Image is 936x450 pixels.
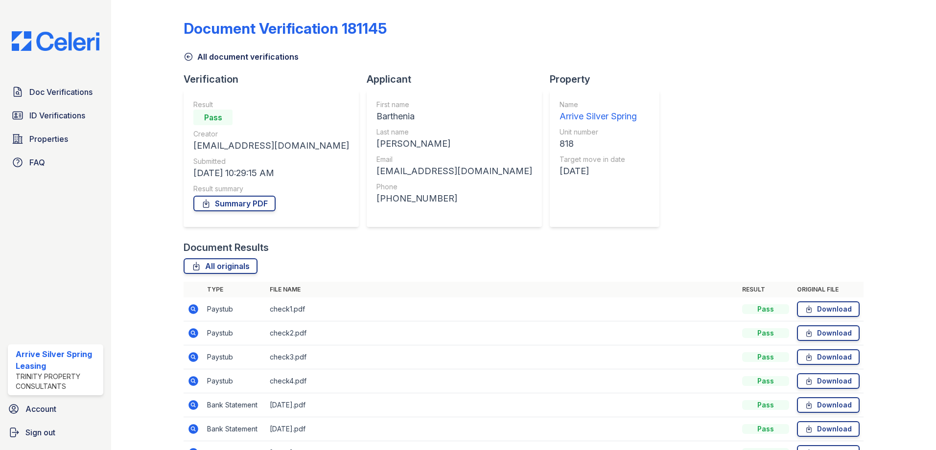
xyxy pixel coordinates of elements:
a: Download [797,397,860,413]
div: [EMAIL_ADDRESS][DOMAIN_NAME] [193,139,349,153]
a: ID Verifications [8,106,103,125]
td: check3.pdf [266,345,738,369]
div: Name [560,100,637,110]
div: Trinity Property Consultants [16,372,99,391]
span: Account [25,403,56,415]
div: Barthenia [376,110,532,123]
td: check2.pdf [266,321,738,345]
td: Paystub [203,345,266,369]
img: CE_Logo_Blue-a8612792a0a2168367f1c8372b55b34899dd931a85d93a1a3d3e32e68fde9ad4.png [4,31,107,51]
div: [EMAIL_ADDRESS][DOMAIN_NAME] [376,164,532,178]
a: Properties [8,129,103,149]
div: [DATE] 10:29:15 AM [193,166,349,180]
div: Verification [184,72,367,86]
td: check1.pdf [266,297,738,321]
div: First name [376,100,532,110]
a: Download [797,301,860,317]
div: Unit number [560,127,637,137]
a: Download [797,325,860,341]
div: Creator [193,129,349,139]
a: Download [797,349,860,365]
div: Result summary [193,184,349,194]
td: Bank Statement [203,417,266,441]
a: Download [797,421,860,437]
div: 818 [560,137,637,151]
div: Submitted [193,157,349,166]
th: File name [266,282,738,297]
div: Pass [742,328,789,338]
div: Phone [376,182,532,192]
span: FAQ [29,157,45,168]
div: [PHONE_NUMBER] [376,192,532,205]
span: Doc Verifications [29,86,93,98]
a: Sign out [4,423,107,442]
td: [DATE].pdf [266,393,738,417]
div: Pass [742,424,789,434]
a: Summary PDF [193,196,276,211]
div: Document Verification 181145 [184,20,387,37]
div: Target move in date [560,155,637,164]
td: Paystub [203,297,266,321]
th: Result [738,282,793,297]
a: Doc Verifications [8,82,103,102]
div: Applicant [367,72,550,86]
div: Pass [742,304,789,314]
div: Pass [742,352,789,362]
div: Email [376,155,532,164]
span: Properties [29,133,68,145]
td: Paystub [203,321,266,345]
td: Paystub [203,369,266,393]
span: ID Verifications [29,110,85,121]
span: Sign out [25,427,55,438]
td: Bank Statement [203,393,266,417]
div: Arrive Silver Spring [560,110,637,123]
div: Pass [742,400,789,410]
a: FAQ [8,153,103,172]
div: [DATE] [560,164,637,178]
td: [DATE].pdf [266,417,738,441]
a: All originals [184,258,257,274]
div: Last name [376,127,532,137]
a: All document verifications [184,51,299,63]
div: Pass [742,376,789,386]
td: check4.pdf [266,369,738,393]
div: Arrive Silver Spring Leasing [16,348,99,372]
div: Property [550,72,667,86]
div: Pass [193,110,233,125]
a: Download [797,373,860,389]
th: Type [203,282,266,297]
th: Original file [793,282,864,297]
a: Account [4,399,107,419]
a: Name Arrive Silver Spring [560,100,637,123]
div: Result [193,100,349,110]
div: Document Results [184,241,269,254]
div: [PERSON_NAME] [376,137,532,151]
